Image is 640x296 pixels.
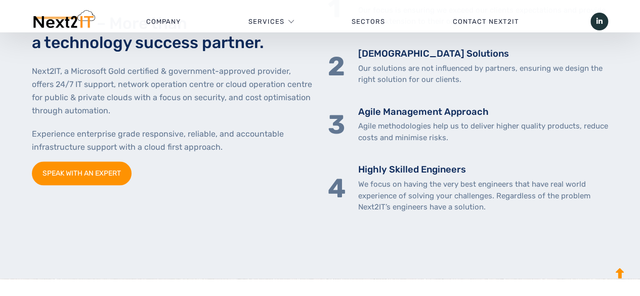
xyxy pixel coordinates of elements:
p: Next2IT, a Microsoft Gold certified & government-approved provider, offers 24/7 IT support, netwo... [32,65,312,117]
p: Experience enterprise grade responsive, reliable, and accountable infrastructure support with a c... [32,128,312,154]
h5: Agile Management Approach [358,106,608,118]
p: We focus on having the very best engineers that have real world experience of solving your challe... [358,179,608,213]
div: Page 1 [32,65,312,154]
a: Sectors [318,7,419,37]
a: Services [248,7,284,37]
h5: Highly Skilled Engineers [358,163,608,176]
p: Our solutions are not influenced by partners, ensuring we design the right solution for our clients. [358,63,608,86]
a: SPEAK WITH AN EXPERT [32,161,132,185]
h5: [DEMOGRAPHIC_DATA] Solutions [358,48,608,60]
img: Next2IT [32,10,95,33]
a: Contact Next2IT [419,7,553,37]
p: Agile methodologies help us to deliver higher quality products, reduce costs and minimise risks. [358,120,608,143]
a: Company [112,7,215,37]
